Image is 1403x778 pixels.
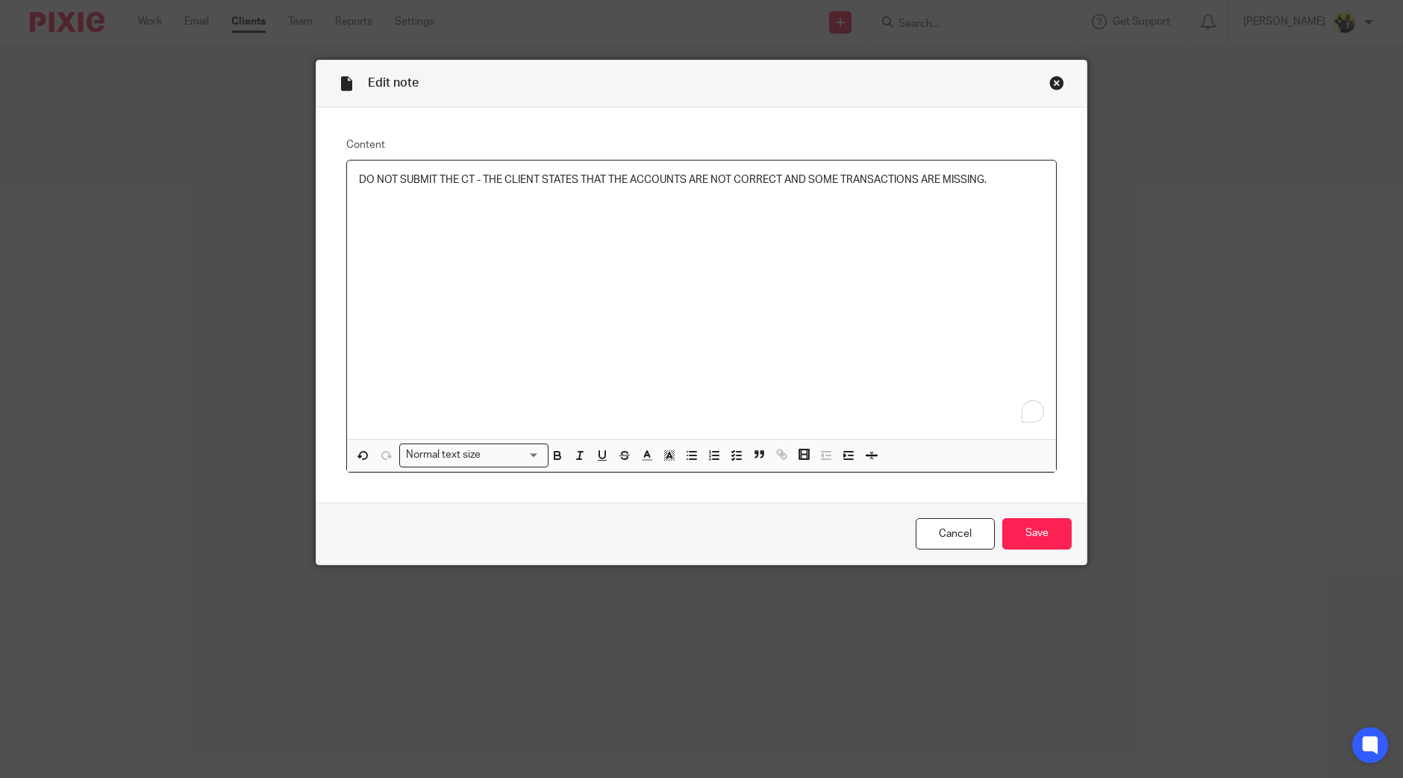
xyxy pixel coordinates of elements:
[486,447,540,463] input: Search for option
[1049,75,1064,90] div: Close this dialog window
[399,444,549,467] div: Search for option
[403,447,484,463] span: Normal text size
[347,161,1056,439] div: To enrich screen reader interactions, please activate Accessibility in Grammarly extension settings
[368,77,419,89] span: Edit note
[346,137,1057,152] label: Content
[916,518,995,550] a: Cancel
[359,172,1044,187] p: DO NOT SUBMIT THE CT - THE CLIENT STATES THAT THE ACCOUNTS ARE NOT CORRECT AND SOME TRANSACTIONS ...
[1002,518,1072,550] input: Save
